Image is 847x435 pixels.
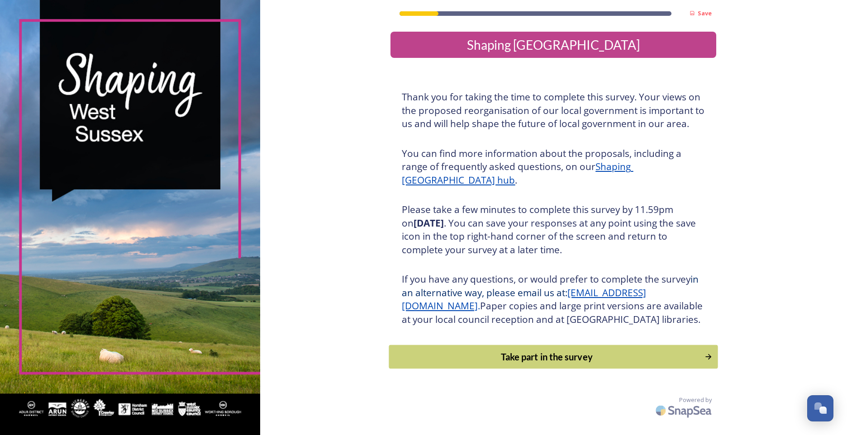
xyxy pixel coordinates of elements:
span: in an alternative way, please email us at: [402,273,701,299]
button: Continue [389,345,718,369]
a: Shaping [GEOGRAPHIC_DATA] hub [402,160,633,186]
span: . [478,299,480,312]
div: Take part in the survey [394,350,700,364]
h3: If you have any questions, or would prefer to complete the survey Paper copies and large print ve... [402,273,705,326]
div: Shaping [GEOGRAPHIC_DATA] [394,35,713,54]
strong: [DATE] [414,217,444,229]
strong: Save [698,9,712,17]
h3: Thank you for taking the time to complete this survey. Your views on the proposed reorganisation ... [402,90,705,131]
span: Powered by [679,396,712,404]
h3: You can find more information about the proposals, including a range of frequently asked question... [402,147,705,187]
a: [EMAIL_ADDRESS][DOMAIN_NAME] [402,286,646,312]
img: SnapSea Logo [653,400,716,421]
button: Open Chat [807,395,833,421]
h3: Please take a few minutes to complete this survey by 11.59pm on . You can save your responses at ... [402,203,705,256]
